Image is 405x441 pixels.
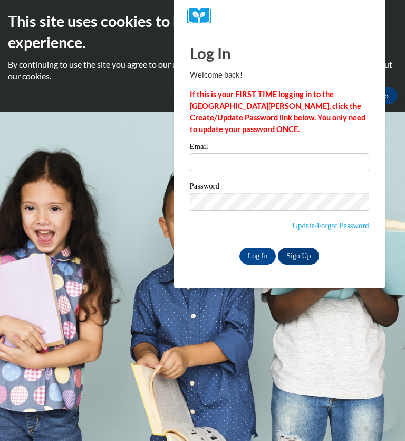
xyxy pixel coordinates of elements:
a: Sign Up [278,248,319,265]
h1: Log In [190,42,369,64]
label: Email [190,143,369,153]
input: Log In [239,248,276,265]
a: Update/Forgot Password [293,221,369,230]
img: Logo brand [187,8,219,24]
p: Welcome back! [190,69,369,81]
h2: This site uses cookies to help improve your learning experience. [8,11,397,53]
p: By continuing to use the site you agree to our use of cookies. Use the ‘More info’ button to read... [8,59,397,82]
a: COX Campus [187,8,372,24]
iframe: Botón para iniciar la ventana de mensajería [363,399,397,433]
strong: If this is your FIRST TIME logging in to the [GEOGRAPHIC_DATA][PERSON_NAME], click the Create/Upd... [190,90,365,134]
label: Password [190,182,369,193]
